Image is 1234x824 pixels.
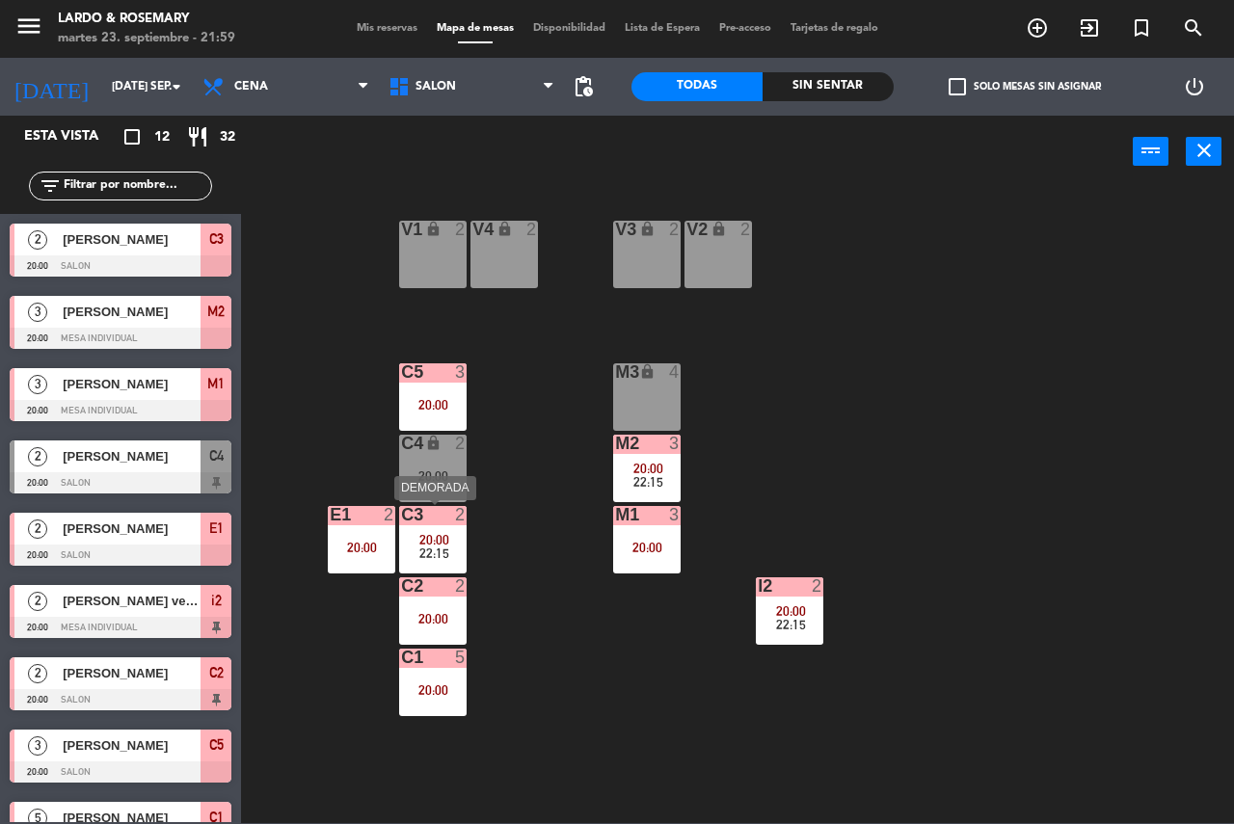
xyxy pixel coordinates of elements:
[63,374,201,394] span: [PERSON_NAME]
[763,72,894,101] div: Sin sentar
[63,302,201,322] span: [PERSON_NAME]
[28,664,47,683] span: 2
[28,375,47,394] span: 3
[1130,16,1153,40] i: turned_in_not
[615,23,710,34] span: Lista de Espera
[401,363,402,381] div: C5
[523,23,615,34] span: Disponibilidad
[669,363,681,381] div: 4
[740,221,752,238] div: 2
[401,435,402,452] div: C4
[209,517,224,540] span: E1
[14,12,43,47] button: menu
[209,661,224,684] span: C2
[28,447,47,466] span: 2
[63,446,201,466] span: [PERSON_NAME]
[63,735,201,756] span: [PERSON_NAME]
[615,506,616,523] div: M1
[207,300,225,323] span: M2
[419,532,449,547] span: 20:00
[14,12,43,40] i: menu
[710,23,781,34] span: Pre-acceso
[669,221,681,238] div: 2
[207,372,225,395] span: M1
[615,221,616,238] div: V3
[812,577,823,595] div: 2
[399,612,467,625] div: 20:00
[63,663,201,683] span: [PERSON_NAME]
[186,125,209,148] i: restaurant
[1193,139,1216,162] i: close
[63,591,201,611] span: [PERSON_NAME] vecinos
[639,221,656,237] i: lock
[633,461,663,476] span: 20:00
[401,649,402,666] div: C1
[384,506,395,523] div: 2
[154,126,170,148] span: 12
[399,398,467,412] div: 20:00
[58,29,235,48] div: martes 23. septiembre - 21:59
[220,126,235,148] span: 32
[455,435,467,452] div: 2
[455,363,467,381] div: 3
[496,221,513,237] i: lock
[1133,137,1168,166] button: power_input
[10,125,139,148] div: Esta vista
[394,476,476,500] div: DEMORADA
[211,589,222,612] span: i2
[455,577,467,595] div: 2
[1078,16,1101,40] i: exit_to_app
[416,80,456,93] span: SALON
[711,221,727,237] i: lock
[28,736,47,756] span: 3
[165,75,188,98] i: arrow_drop_down
[63,229,201,250] span: [PERSON_NAME]
[776,617,806,632] span: 22:15
[639,363,656,380] i: lock
[234,80,268,93] span: Cena
[328,541,395,554] div: 20:00
[28,592,47,611] span: 2
[62,175,211,197] input: Filtrar por nombre...
[615,363,616,381] div: M3
[949,78,1101,95] label: Solo mesas sin asignar
[472,221,473,238] div: V4
[419,545,449,561] span: 22:15
[1186,137,1221,166] button: close
[425,221,442,237] i: lock
[427,23,523,34] span: Mapa de mesas
[526,221,538,238] div: 2
[401,221,402,238] div: V1
[455,649,467,666] div: 5
[209,227,224,251] span: C3
[330,506,331,523] div: E1
[28,230,47,250] span: 2
[425,435,442,451] i: lock
[121,125,144,148] i: crop_square
[669,435,681,452] div: 3
[1026,16,1049,40] i: add_circle_outline
[949,78,966,95] span: check_box_outline_blank
[1182,16,1205,40] i: search
[399,469,467,483] div: 20:00
[776,603,806,619] span: 20:00
[58,10,235,29] div: Lardo & Rosemary
[613,541,681,554] div: 20:00
[669,506,681,523] div: 3
[1183,75,1206,98] i: power_settings_new
[455,506,467,523] div: 2
[28,303,47,322] span: 3
[39,174,62,198] i: filter_list
[633,474,663,490] span: 22:15
[781,23,888,34] span: Tarjetas de regalo
[28,519,47,539] span: 2
[209,733,224,757] span: C5
[758,577,759,595] div: i2
[209,444,224,467] span: C4
[401,577,402,595] div: C2
[1140,139,1163,162] i: power_input
[347,23,427,34] span: Mis reservas
[455,221,467,238] div: 2
[63,518,201,539] span: [PERSON_NAME]
[399,683,467,697] div: 20:00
